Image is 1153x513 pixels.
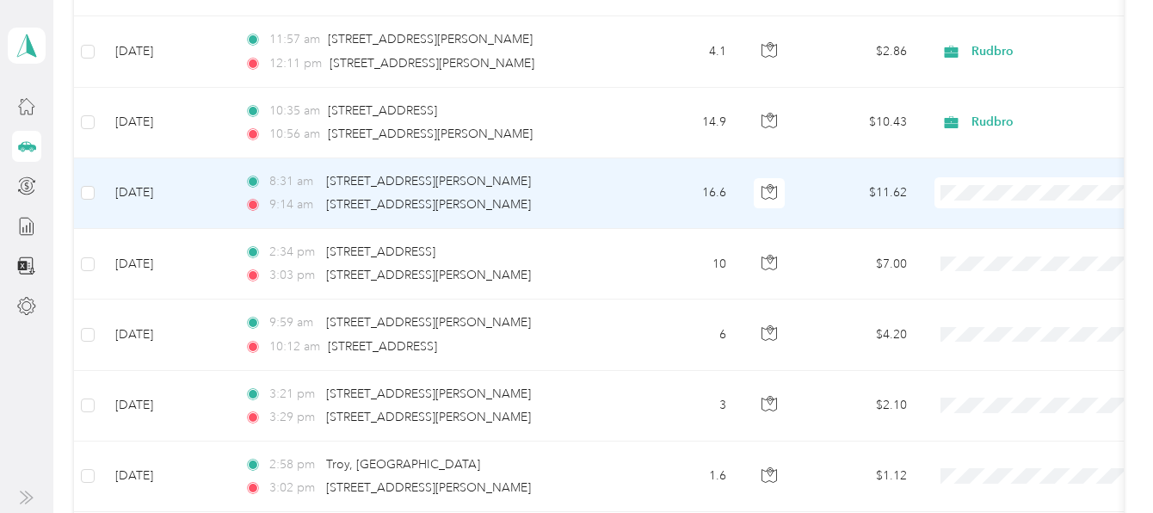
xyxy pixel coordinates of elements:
td: [DATE] [102,88,231,158]
td: [DATE] [102,442,231,512]
span: 3:29 pm [269,408,318,427]
span: 8:31 am [269,172,318,191]
span: 9:59 am [269,313,318,332]
span: 10:56 am [269,125,320,144]
td: 16.6 [626,158,740,229]
span: [STREET_ADDRESS][PERSON_NAME] [326,268,531,282]
span: [STREET_ADDRESS][PERSON_NAME] [326,174,531,189]
span: 10:35 am [269,102,320,121]
td: $2.86 [800,16,921,87]
td: 10 [626,229,740,300]
span: Rudbro [971,42,1129,61]
span: 3:21 pm [269,385,318,404]
span: [STREET_ADDRESS] [328,339,437,354]
span: 2:34 pm [269,243,318,262]
span: 2:58 pm [269,455,318,474]
span: 11:57 am [269,30,320,49]
span: [STREET_ADDRESS][PERSON_NAME] [326,410,531,424]
span: 12:11 pm [269,54,322,73]
span: [STREET_ADDRESS][PERSON_NAME] [326,315,531,330]
td: $10.43 [800,88,921,158]
td: $7.00 [800,229,921,300]
td: [DATE] [102,16,231,87]
span: 3:02 pm [269,479,318,498]
span: Troy, [GEOGRAPHIC_DATA] [326,457,480,472]
span: 10:12 am [269,337,320,356]
span: [STREET_ADDRESS][PERSON_NAME] [330,56,534,71]
td: [DATE] [102,371,231,442]
span: [STREET_ADDRESS][PERSON_NAME] [326,480,531,495]
td: $1.12 [800,442,921,512]
span: 3:03 pm [269,266,318,285]
td: 1.6 [626,442,740,512]
td: [DATE] [102,229,231,300]
td: 4.1 [626,16,740,87]
span: Rudbro [971,113,1129,132]
iframe: Everlance-gr Chat Button Frame [1057,417,1153,513]
span: [STREET_ADDRESS] [326,244,435,259]
span: [STREET_ADDRESS][PERSON_NAME] [326,386,531,401]
span: 9:14 am [269,195,318,214]
td: $11.62 [800,158,921,229]
td: $4.20 [800,300,921,370]
td: 14.9 [626,88,740,158]
td: [DATE] [102,300,231,370]
span: [STREET_ADDRESS] [328,103,437,118]
td: [DATE] [102,158,231,229]
td: 6 [626,300,740,370]
td: 3 [626,371,740,442]
td: $2.10 [800,371,921,442]
span: [STREET_ADDRESS][PERSON_NAME] [328,32,533,46]
span: [STREET_ADDRESS][PERSON_NAME] [326,197,531,212]
span: [STREET_ADDRESS][PERSON_NAME] [328,127,533,141]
